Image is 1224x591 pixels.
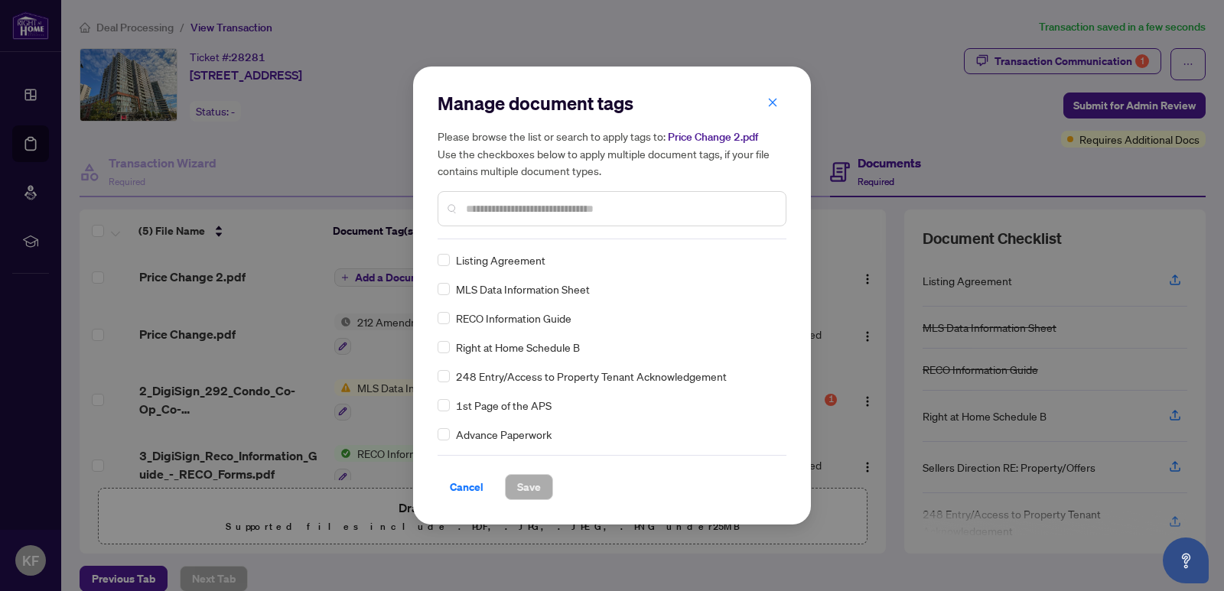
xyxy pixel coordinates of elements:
span: Price Change 2.pdf [668,130,758,144]
span: 248 Entry/Access to Property Tenant Acknowledgement [456,368,727,385]
span: Cancel [450,475,483,499]
span: Advance Paperwork [456,426,552,443]
span: close [767,97,778,108]
span: MLS Data Information Sheet [456,281,590,297]
button: Open asap [1163,537,1209,583]
span: 1st Page of the APS [456,397,552,414]
h5: Please browse the list or search to apply tags to: Use the checkboxes below to apply multiple doc... [438,128,786,179]
span: RECO Information Guide [456,310,571,326]
span: Right at Home Schedule B [456,339,580,356]
button: Cancel [438,474,496,500]
button: Save [505,474,553,500]
h2: Manage document tags [438,91,786,115]
span: Listing Agreement [456,252,545,268]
